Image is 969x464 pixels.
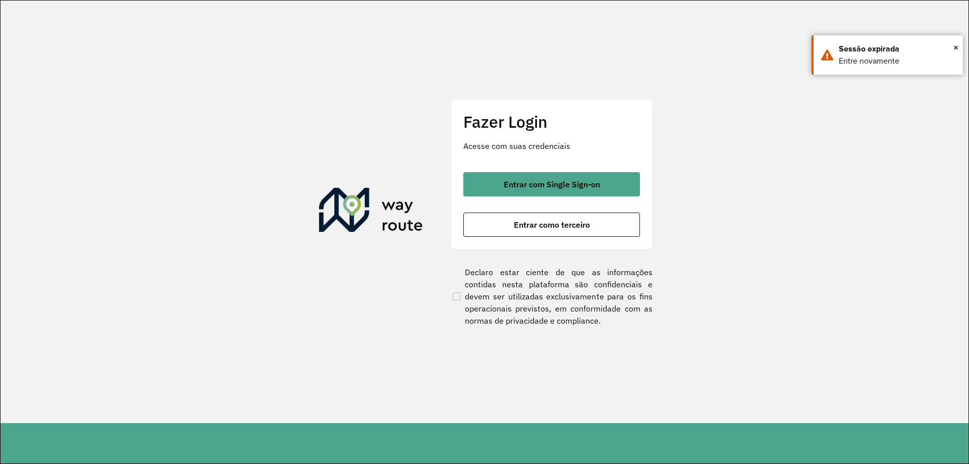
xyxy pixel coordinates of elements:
div: Sessão expirada [839,43,955,55]
button: button [463,213,640,237]
p: Acesse com suas credenciais [463,140,640,152]
button: Close [953,40,958,55]
button: button [463,172,640,196]
img: Roteirizador AmbevTech [319,188,423,236]
span: Entrar como terceiro [514,221,590,229]
label: Declaro estar ciente de que as informações contidas nesta plataforma são confidenciais e devem se... [451,266,653,327]
span: Entrar com Single Sign-on [504,180,600,188]
div: Entre novamente [839,55,955,67]
span: × [953,40,958,55]
h2: Fazer Login [463,112,640,131]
